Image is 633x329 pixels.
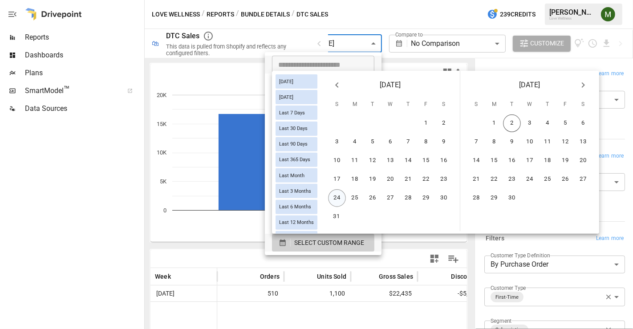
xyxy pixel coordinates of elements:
div: Last Month [276,168,317,183]
button: 19 [556,152,574,170]
button: 16 [435,152,453,170]
span: Last 7 Days [276,110,308,116]
span: [DATE] [276,94,297,100]
span: Monday [347,96,363,114]
button: 2 [503,114,521,132]
button: 1 [417,114,435,132]
span: [DATE] [519,79,540,91]
button: Next month [574,76,592,94]
div: [DATE] [276,74,317,89]
li: Last 6 Months [265,145,381,162]
button: 17 [328,171,346,188]
div: Last 7 Days [276,106,317,120]
button: 26 [364,189,381,207]
li: This Quarter [265,198,381,216]
span: Thursday [540,96,556,114]
button: 7 [467,133,485,151]
button: 28 [399,189,417,207]
button: 27 [381,189,399,207]
button: 19 [364,171,381,188]
span: Thursday [400,96,416,114]
button: 30 [503,189,521,207]
button: 18 [346,171,364,188]
button: 5 [556,114,574,132]
div: [DATE] [276,90,317,104]
li: Last 30 Days [265,109,381,127]
button: 20 [574,152,592,170]
button: 30 [435,189,453,207]
span: Friday [418,96,434,114]
span: [DATE] [276,78,297,84]
div: Last 30 Days [276,121,317,135]
span: Last 12 Months [276,219,317,225]
button: 25 [346,189,364,207]
span: Sunday [329,96,345,114]
button: 26 [556,171,574,188]
span: Last 6 Months [276,204,315,210]
button: 1 [485,114,503,132]
button: 5 [364,133,381,151]
button: SELECT CUSTOM RANGE [272,234,374,252]
button: 18 [539,152,556,170]
span: Tuesday [365,96,381,114]
div: Last Year [276,231,317,245]
div: Last 3 Months [276,184,317,198]
button: 4 [539,114,556,132]
button: 20 [381,171,399,188]
button: 13 [574,133,592,151]
button: 11 [346,152,364,170]
button: 12 [556,133,574,151]
button: 3 [521,114,539,132]
button: 3 [328,133,346,151]
button: 8 [417,133,435,151]
button: 14 [467,152,485,170]
button: 6 [381,133,399,151]
span: Wednesday [522,96,538,114]
button: 16 [503,152,521,170]
button: 15 [417,152,435,170]
span: Last Month [276,173,308,179]
span: Sunday [468,96,484,114]
button: 24 [521,171,539,188]
span: Last 3 Months [276,188,315,194]
li: Last 12 Months [265,162,381,180]
button: 29 [485,189,503,207]
button: 11 [539,133,556,151]
button: 10 [328,152,346,170]
div: Last 6 Months [276,199,317,214]
button: 15 [485,152,503,170]
span: Monday [486,96,502,114]
li: Last 7 Days [265,91,381,109]
button: 24 [328,189,346,207]
button: 21 [467,171,485,188]
span: Friday [557,96,573,114]
span: Saturday [575,96,591,114]
button: 4 [346,133,364,151]
button: 9 [435,133,453,151]
div: Last 12 Months [276,215,317,230]
li: Last 3 Months [265,127,381,145]
span: Wednesday [382,96,398,114]
div: Last 365 Days [276,153,317,167]
span: Tuesday [504,96,520,114]
button: 9 [503,133,521,151]
button: 22 [417,171,435,188]
button: 23 [435,171,453,188]
button: 23 [503,171,521,188]
button: 29 [417,189,435,207]
button: 7 [399,133,417,151]
span: [DATE] [380,79,401,91]
button: 10 [521,133,539,151]
button: 13 [381,152,399,170]
span: Last 365 Days [276,157,314,162]
button: 14 [399,152,417,170]
button: 6 [574,114,592,132]
button: 12 [364,152,381,170]
li: [DATE] [265,73,381,91]
button: 2 [435,114,453,132]
button: 17 [521,152,539,170]
li: Month to Date [265,180,381,198]
li: Last Quarter [265,216,381,234]
span: Last 30 Days [276,126,311,131]
span: Last 90 Days [276,141,311,147]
